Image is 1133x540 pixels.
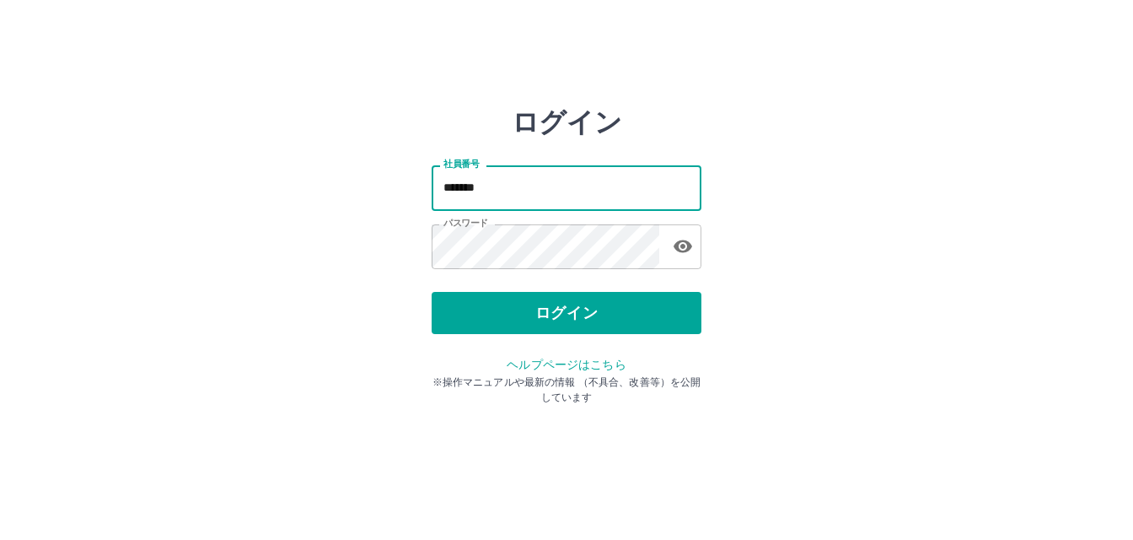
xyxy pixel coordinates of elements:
p: ※操作マニュアルや最新の情報 （不具合、改善等）を公開しています [432,375,701,405]
label: パスワード [443,217,488,229]
a: ヘルプページはこちら [507,358,626,371]
h2: ログイン [512,106,622,138]
label: 社員番号 [443,158,479,170]
button: ログイン [432,292,701,334]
